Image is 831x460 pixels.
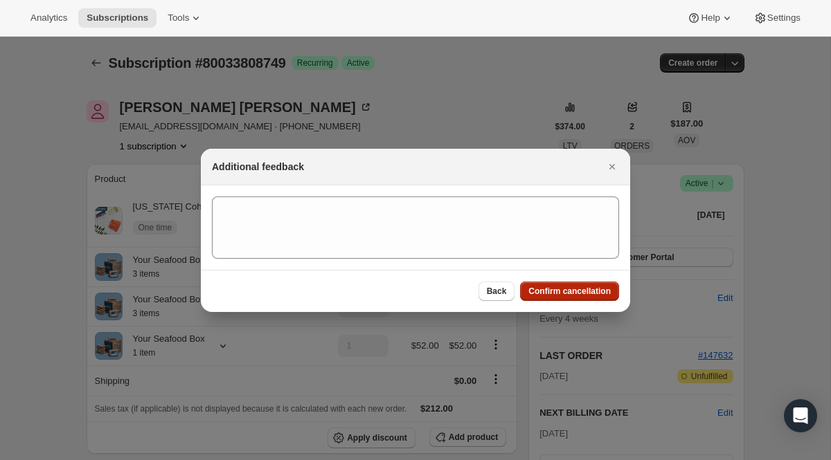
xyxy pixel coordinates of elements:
span: Help [701,12,720,24]
span: Analytics [30,12,67,24]
span: Subscriptions [87,12,148,24]
button: Confirm cancellation [520,282,619,301]
button: Close [602,157,622,176]
button: Tools [159,8,211,28]
span: Back [487,286,507,297]
div: Open Intercom Messenger [784,399,817,432]
button: Subscriptions [78,8,157,28]
h2: Additional feedback [212,160,304,174]
button: Back [479,282,515,301]
span: Tools [168,12,189,24]
span: Settings [767,12,801,24]
button: Analytics [22,8,75,28]
button: Help [679,8,742,28]
button: Settings [745,8,809,28]
span: Confirm cancellation [528,286,611,297]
